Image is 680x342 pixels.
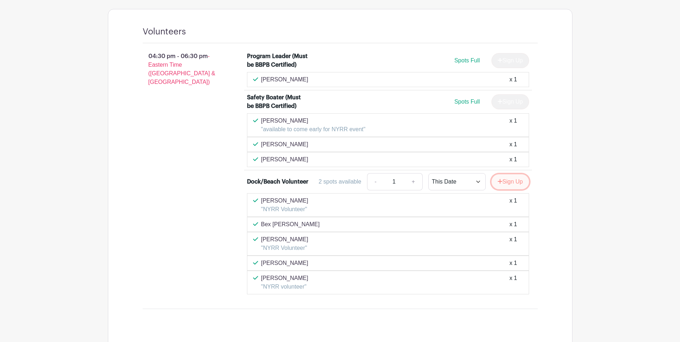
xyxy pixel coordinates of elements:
p: "NYRR Volunteer" [261,244,308,252]
div: 2 spots available [319,177,361,186]
a: + [404,173,422,190]
div: x 1 [509,75,517,84]
a: - [367,173,384,190]
div: x 1 [509,117,517,134]
div: x 1 [509,196,517,214]
p: [PERSON_NAME] [261,155,308,164]
span: - Eastern Time ([GEOGRAPHIC_DATA] & [GEOGRAPHIC_DATA]) [148,53,215,85]
div: x 1 [509,274,517,291]
div: x 1 [509,259,517,267]
button: Sign Up [491,174,529,189]
p: Bex [PERSON_NAME] [261,220,320,229]
p: [PERSON_NAME] [261,196,308,205]
p: [PERSON_NAME] [261,75,308,84]
span: Spots Full [454,99,480,105]
p: "NYRR Volunteer" [261,205,308,214]
p: 04:30 pm - 06:30 pm [131,49,236,89]
p: [PERSON_NAME] [261,259,308,267]
span: Spots Full [454,57,480,63]
div: x 1 [509,140,517,149]
p: [PERSON_NAME] [261,274,308,282]
p: [PERSON_NAME] [261,235,308,244]
p: "NYRR volunteer" [261,282,308,291]
div: Safety Boater (Must be BBPB Certified) [247,93,309,110]
h4: Volunteers [143,27,186,37]
p: [PERSON_NAME] [261,140,308,149]
div: Program Leader (Must be BBPB Certified) [247,52,309,69]
div: x 1 [509,220,517,229]
div: Dock/Beach Volunteer [247,177,308,186]
div: x 1 [509,235,517,252]
p: "available to come early for NYRR event" [261,125,365,134]
div: x 1 [509,155,517,164]
p: [PERSON_NAME] [261,117,365,125]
